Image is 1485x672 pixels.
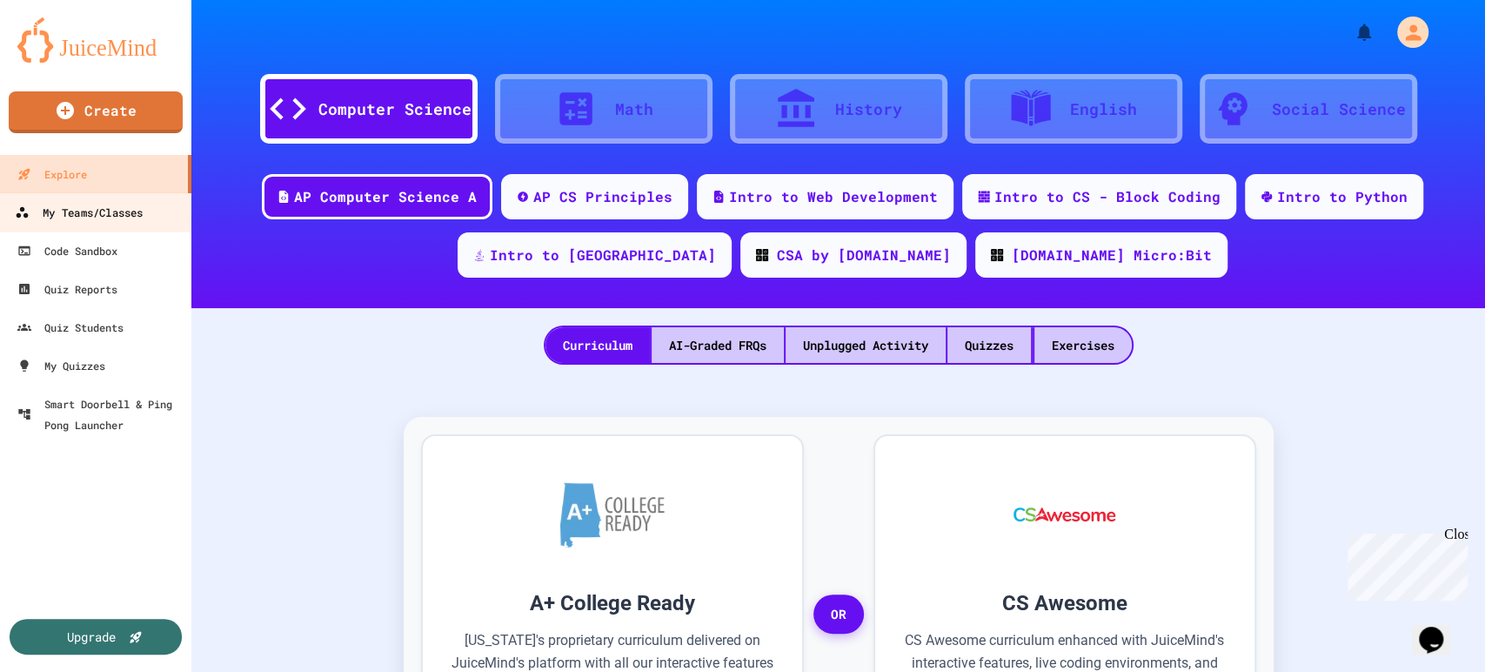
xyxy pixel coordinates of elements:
h3: A+ College Ready [449,588,776,619]
span: OR [813,595,864,635]
div: My Account [1379,12,1433,52]
img: logo-orange.svg [17,17,174,63]
div: CSA by [DOMAIN_NAME] [777,245,951,265]
img: CODE_logo_RGB.png [756,249,768,261]
iframe: chat widget [1412,602,1468,655]
div: Explore [17,164,87,185]
div: Curriculum [545,327,650,363]
div: AP Computer Science A [294,186,477,207]
div: Computer Science [318,97,472,121]
div: Unplugged Activity [786,327,946,363]
div: Quiz Reports [17,279,117,299]
div: Math [615,97,653,121]
iframe: chat widget [1341,527,1468,601]
div: Quizzes [947,327,1031,363]
div: Smart Doorbell & Ping Pong Launcher [17,393,184,435]
div: My Quizzes [17,355,105,376]
div: Social Science [1272,97,1406,121]
img: A+ College Ready [560,482,665,548]
div: My Teams/Classes [15,202,143,224]
div: English [1070,97,1137,121]
div: History [835,97,902,121]
div: Exercises [1034,327,1132,363]
div: My Notifications [1321,17,1379,47]
div: Chat with us now!Close [7,7,120,111]
h3: CS Awesome [901,588,1228,619]
img: CS Awesome [996,462,1133,567]
div: Upgrade [67,628,116,646]
div: AI-Graded FRQs [652,327,784,363]
a: Create [9,91,183,133]
div: [DOMAIN_NAME] Micro:Bit [1012,245,1212,265]
div: Intro to Python [1277,186,1408,207]
div: Intro to [GEOGRAPHIC_DATA] [490,245,716,265]
div: Intro to Web Development [729,186,938,207]
div: Intro to CS - Block Coding [994,186,1221,207]
div: Quiz Students [17,317,124,338]
div: AP CS Principles [533,186,672,207]
img: CODE_logo_RGB.png [991,249,1003,261]
div: Code Sandbox [17,240,117,261]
